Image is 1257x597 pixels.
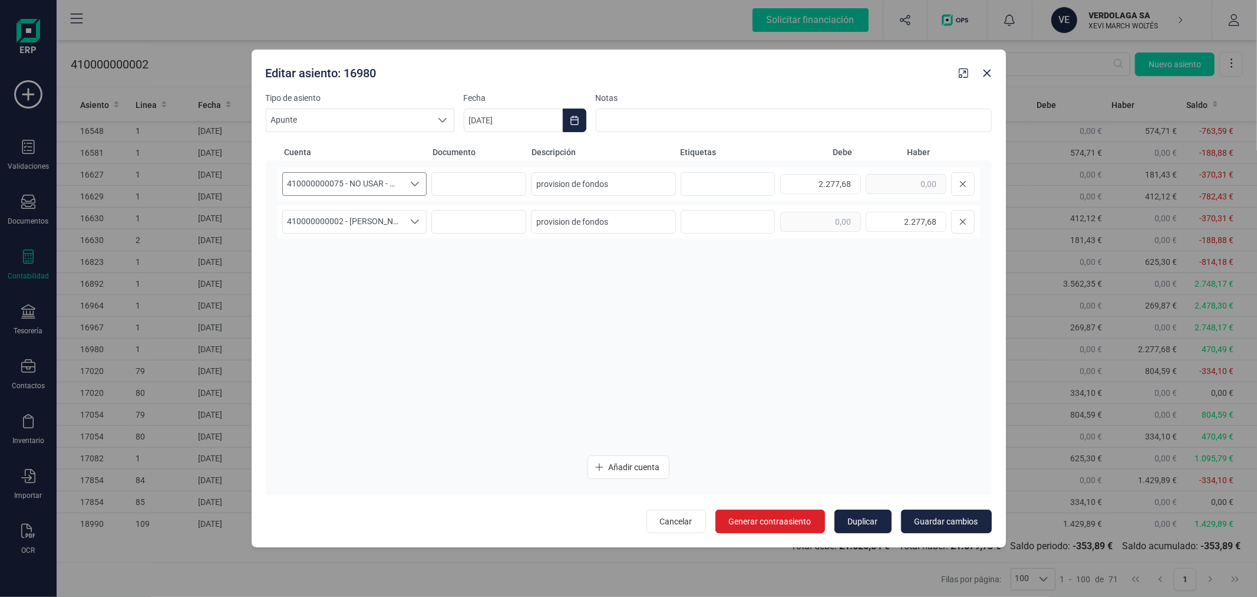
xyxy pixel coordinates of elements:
input: 0,00 [780,212,861,232]
span: Duplicar [848,516,878,527]
span: 410000000075 - NO USAR - FURYS TIME S.L. [283,173,404,195]
span: Guardar cambios [915,516,978,527]
label: Fecha [464,92,586,104]
button: Duplicar [834,510,892,533]
div: Seleccione una cuenta [404,173,427,195]
span: Apunte [266,109,431,132]
span: Documento [433,146,527,158]
span: Etiquetas [681,146,775,158]
input: 0,00 [866,212,946,232]
span: Debe [780,146,853,158]
span: 410000000002 - [PERSON_NAME] [283,211,404,233]
span: Descripción [532,146,676,158]
span: Cancelar [660,516,692,527]
span: Añadir cuenta [608,461,659,473]
input: 0,00 [866,174,946,194]
input: 0,00 [780,174,861,194]
span: Haber [857,146,931,158]
label: Tipo de asiento [266,92,454,104]
label: Notas [596,92,992,104]
button: Añadir cuenta [588,455,669,479]
button: Generar contraasiento [715,510,825,533]
button: Close [978,64,997,83]
button: Cancelar [646,510,706,533]
span: Generar contraasiento [729,516,811,527]
div: Editar asiento: 16980 [261,60,954,81]
span: Cuenta [285,146,428,158]
button: Choose Date [563,109,586,132]
div: Seleccione una cuenta [404,211,427,233]
button: Guardar cambios [901,510,992,533]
